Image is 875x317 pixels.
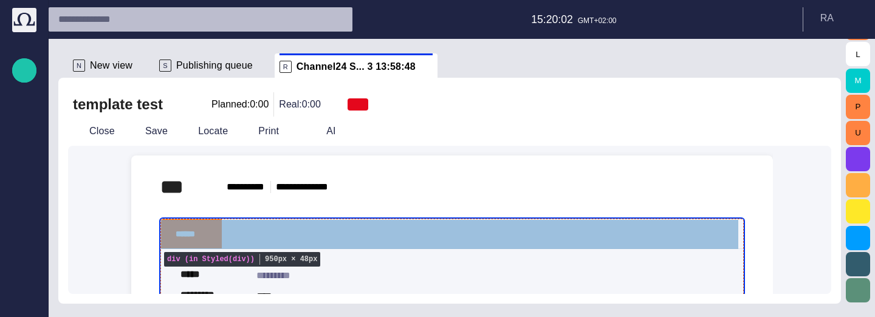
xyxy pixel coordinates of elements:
[811,7,868,29] button: RA
[12,202,36,227] div: Media
[279,97,321,112] p: Real: 0:00
[68,53,154,78] div: NNew view
[176,60,253,72] span: Publishing queue
[305,120,340,142] button: AI
[846,42,870,66] button: L
[12,154,36,178] div: Publishing queue
[68,120,119,142] button: Close
[17,110,32,124] span: Rundowns
[17,280,32,292] p: [PERSON_NAME]'s media (playout)
[237,120,300,142] button: Print
[90,60,132,72] span: New view
[846,121,870,145] button: U
[17,183,32,195] p: Publishing queue KKK
[211,97,269,112] p: Planned: 0:00
[17,207,32,222] span: Media
[17,256,32,268] p: Media-test with filter
[17,231,32,246] span: Administration
[17,207,32,219] p: Media
[12,275,36,299] div: [PERSON_NAME]'s media (playout)
[17,134,32,149] span: Story folders
[73,60,85,72] p: N
[73,95,163,114] h2: template test
[154,53,275,78] div: SPublishing queue
[531,12,573,27] p: 15:20:02
[275,53,437,78] div: RChannel24 S... 3 13:58:48
[124,120,172,142] button: Save
[177,120,232,142] button: Locate
[846,95,870,119] button: P
[820,11,834,26] p: R A
[17,231,32,244] p: Administration
[17,256,32,270] span: Media-test with filter
[12,251,36,275] div: Media-test with filter
[17,158,32,173] span: Publishing queue
[17,280,32,295] span: [PERSON_NAME]'s media (playout)
[159,60,171,72] p: S
[17,110,32,122] p: Rundowns
[280,61,292,73] p: R
[12,8,36,32] img: Octopus News Room
[12,105,36,288] ul: main menu
[578,15,617,26] p: GMT+02:00
[17,158,32,171] p: Publishing queue
[17,134,32,146] p: Story folders
[17,183,32,197] span: Publishing queue KKK
[846,69,870,93] button: M
[297,61,416,73] span: Channel24 S... 3 13:58:48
